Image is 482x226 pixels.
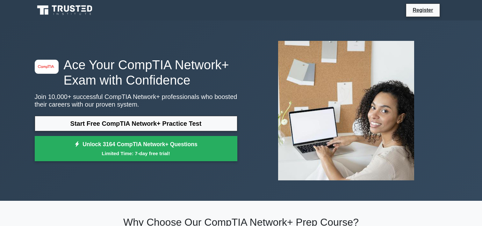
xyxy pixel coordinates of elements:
[35,57,237,88] h1: Ace Your CompTIA Network+ Exam with Confidence
[35,93,237,108] p: Join 10,000+ successful CompTIA Network+ professionals who boosted their careers with our proven ...
[409,6,437,14] a: Register
[43,150,229,157] small: Limited Time: 7-day free trial!
[35,136,237,162] a: Unlock 3164 CompTIA Network+ QuestionsLimited Time: 7-day free trial!
[35,116,237,131] a: Start Free CompTIA Network+ Practice Test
